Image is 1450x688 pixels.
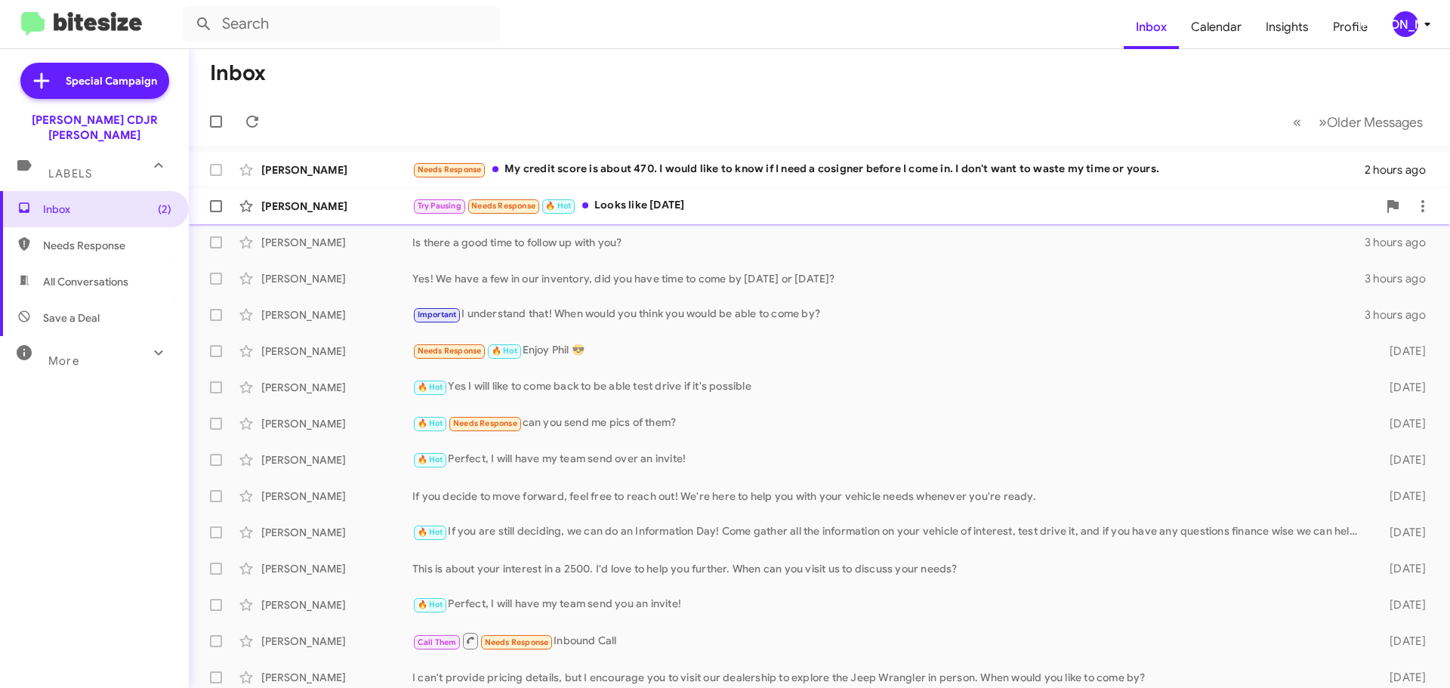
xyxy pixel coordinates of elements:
div: [DATE] [1365,561,1438,576]
div: Yes! We have a few in our inventory, did you have time to come by [DATE] or [DATE]? [412,271,1365,286]
div: If you decide to move forward, feel free to reach out! We're here to help you with your vehicle n... [412,489,1365,504]
input: Search [183,6,500,42]
div: I understand that! When would you think you would be able to come by? [412,306,1365,323]
a: Insights [1254,5,1321,49]
div: [DATE] [1365,344,1438,359]
a: Inbox [1124,5,1179,49]
span: Needs Response [453,418,517,428]
span: (2) [158,202,171,217]
span: 🔥 Hot [418,382,443,392]
button: Previous [1284,106,1310,137]
div: 3 hours ago [1365,307,1438,322]
div: Enjoy Phil 😎 [412,342,1365,359]
div: [DATE] [1365,452,1438,467]
div: [DATE] [1365,416,1438,431]
div: Perfect, I will have my team send you an invite! [412,596,1365,613]
span: « [1293,113,1301,131]
div: 2 hours ago [1365,162,1438,177]
span: All Conversations [43,274,128,289]
div: Yes I will like to come back to be able test drive if it's possible [412,378,1365,396]
div: Inbound Call [412,631,1365,650]
span: Needs Response [471,201,535,211]
div: [DATE] [1365,380,1438,395]
span: Important [418,310,457,319]
div: [PERSON_NAME] [261,634,412,649]
div: [PERSON_NAME] [261,561,412,576]
span: Needs Response [418,165,482,174]
div: [DATE] [1365,525,1438,540]
div: This is about your interest in a 2500. I'd love to help you further. When can you visit us to dis... [412,561,1365,576]
span: Call Them [418,637,457,647]
div: [DATE] [1365,597,1438,612]
span: 🔥 Hot [492,346,517,356]
div: [PERSON_NAME] [261,670,412,685]
div: [PERSON_NAME] [261,271,412,286]
div: Looks like [DATE] [412,197,1377,214]
span: 🔥 Hot [418,455,443,464]
div: [PERSON_NAME] [261,416,412,431]
span: Save a Deal [43,310,100,325]
button: [PERSON_NAME] [1380,11,1433,37]
div: I can't provide pricing details, but I encourage you to visit our dealership to explore the Jeep ... [412,670,1365,685]
h1: Inbox [210,61,266,85]
span: » [1319,113,1327,131]
div: [DATE] [1365,489,1438,504]
div: [PERSON_NAME] [261,380,412,395]
span: Special Campaign [66,73,157,88]
span: 🔥 Hot [418,600,443,609]
button: Next [1310,106,1432,137]
div: Is there a good time to follow up with you? [412,235,1365,250]
div: [DATE] [1365,634,1438,649]
span: Try Pausing [418,201,461,211]
div: [PERSON_NAME] [261,162,412,177]
div: [PERSON_NAME] [261,344,412,359]
div: [PERSON_NAME] [261,525,412,540]
a: Special Campaign [20,63,169,99]
div: Perfect, I will have my team send over an invite! [412,451,1365,468]
span: 🔥 Hot [545,201,571,211]
span: Inbox [43,202,171,217]
a: Calendar [1179,5,1254,49]
a: Profile [1321,5,1380,49]
div: [PERSON_NAME] [261,597,412,612]
div: If you are still deciding, we can do an Information Day! Come gather all the information on your ... [412,523,1365,541]
div: [PERSON_NAME] [261,452,412,467]
div: [PERSON_NAME] [261,307,412,322]
span: Needs Response [418,346,482,356]
div: 3 hours ago [1365,235,1438,250]
span: 🔥 Hot [418,418,443,428]
div: can you send me pics of them? [412,415,1365,432]
div: [PERSON_NAME] [1393,11,1418,37]
div: [PERSON_NAME] [261,199,412,214]
span: Needs Response [43,238,171,253]
div: [DATE] [1365,670,1438,685]
div: 3 hours ago [1365,271,1438,286]
span: Older Messages [1327,114,1423,131]
span: 🔥 Hot [418,527,443,537]
div: [PERSON_NAME] [261,235,412,250]
div: [PERSON_NAME] [261,489,412,504]
span: More [48,354,79,368]
div: My credit score is about 470. I would like to know if I need a cosigner before I come in. I don't... [412,161,1365,178]
span: Needs Response [485,637,549,647]
span: Labels [48,167,92,180]
nav: Page navigation example [1285,106,1432,137]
